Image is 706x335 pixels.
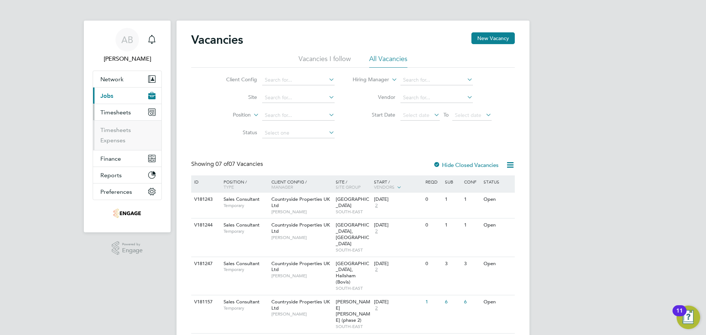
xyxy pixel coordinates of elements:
[299,54,351,68] li: Vacancies I follow
[462,218,481,232] div: 1
[403,112,429,118] span: Select date
[224,299,260,305] span: Sales Consultant
[93,207,162,219] a: Go to home page
[191,32,243,47] h2: Vacancies
[271,273,332,279] span: [PERSON_NAME]
[353,111,395,118] label: Start Date
[271,222,330,234] span: Countryside Properties UK Ltd
[336,222,369,247] span: [GEOGRAPHIC_DATA], [GEOGRAPHIC_DATA]
[374,299,422,305] div: [DATE]
[443,193,462,206] div: 1
[424,193,443,206] div: 0
[424,175,443,188] div: Reqd
[93,54,162,63] span: Andreea Bortan
[122,247,143,254] span: Engage
[462,193,481,206] div: 1
[443,257,462,271] div: 3
[215,129,257,136] label: Status
[262,128,335,138] input: Select one
[455,112,481,118] span: Select date
[93,28,162,63] a: AB[PERSON_NAME]
[100,155,121,162] span: Finance
[443,295,462,309] div: 6
[270,175,334,193] div: Client Config /
[100,76,124,83] span: Network
[100,109,131,116] span: Timesheets
[462,257,481,271] div: 3
[374,203,379,209] span: 2
[84,21,171,232] nav: Main navigation
[374,222,422,228] div: [DATE]
[271,235,332,240] span: [PERSON_NAME]
[336,299,370,324] span: [PERSON_NAME] [PERSON_NAME] (phase 2)
[224,267,268,272] span: Temporary
[100,172,122,179] span: Reports
[400,93,473,103] input: Search for...
[677,306,700,329] button: Open Resource Center, 11 new notifications
[93,120,161,150] div: Timesheets
[93,104,161,120] button: Timesheets
[424,218,443,232] div: 0
[374,184,395,190] span: Vendors
[271,184,293,190] span: Manager
[224,305,268,311] span: Temporary
[353,94,395,100] label: Vendor
[372,175,424,194] div: Start /
[433,161,499,168] label: Hide Closed Vacancies
[336,184,361,190] span: Site Group
[271,299,330,311] span: Countryside Properties UK Ltd
[93,167,161,183] button: Reports
[224,203,268,209] span: Temporary
[215,76,257,83] label: Client Config
[482,295,514,309] div: Open
[192,218,218,232] div: V181244
[224,228,268,234] span: Temporary
[93,183,161,200] button: Preferences
[122,241,143,247] span: Powered by
[374,196,422,203] div: [DATE]
[100,188,132,195] span: Preferences
[336,247,371,253] span: SOUTH-EAST
[215,160,263,168] span: 07 Vacancies
[482,257,514,271] div: Open
[462,295,481,309] div: 6
[482,218,514,232] div: Open
[113,207,141,219] img: teamresourcing-logo-retina.png
[215,94,257,100] label: Site
[443,218,462,232] div: 1
[443,175,462,188] div: Sub
[462,175,481,188] div: Conf
[191,160,264,168] div: Showing
[100,92,113,99] span: Jobs
[336,324,371,329] span: SOUTH-EAST
[100,137,125,144] a: Expenses
[334,175,372,193] div: Site /
[441,110,451,120] span: To
[424,295,443,309] div: 1
[374,305,379,311] span: 2
[262,110,335,121] input: Search for...
[676,311,683,320] div: 11
[218,175,270,193] div: Position /
[192,175,218,188] div: ID
[374,261,422,267] div: [DATE]
[93,71,161,87] button: Network
[374,228,379,235] span: 2
[224,196,260,202] span: Sales Consultant
[224,260,260,267] span: Sales Consultant
[262,93,335,103] input: Search for...
[336,209,371,215] span: SOUTH-EAST
[100,126,131,133] a: Timesheets
[192,295,218,309] div: V181157
[93,88,161,104] button: Jobs
[347,76,389,83] label: Hiring Manager
[121,35,133,44] span: AB
[374,267,379,273] span: 2
[482,175,514,188] div: Status
[482,193,514,206] div: Open
[262,75,335,85] input: Search for...
[471,32,515,44] button: New Vacancy
[271,311,332,317] span: [PERSON_NAME]
[336,196,369,209] span: [GEOGRAPHIC_DATA]
[336,260,369,285] span: [GEOGRAPHIC_DATA], Hailsham (Bovis)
